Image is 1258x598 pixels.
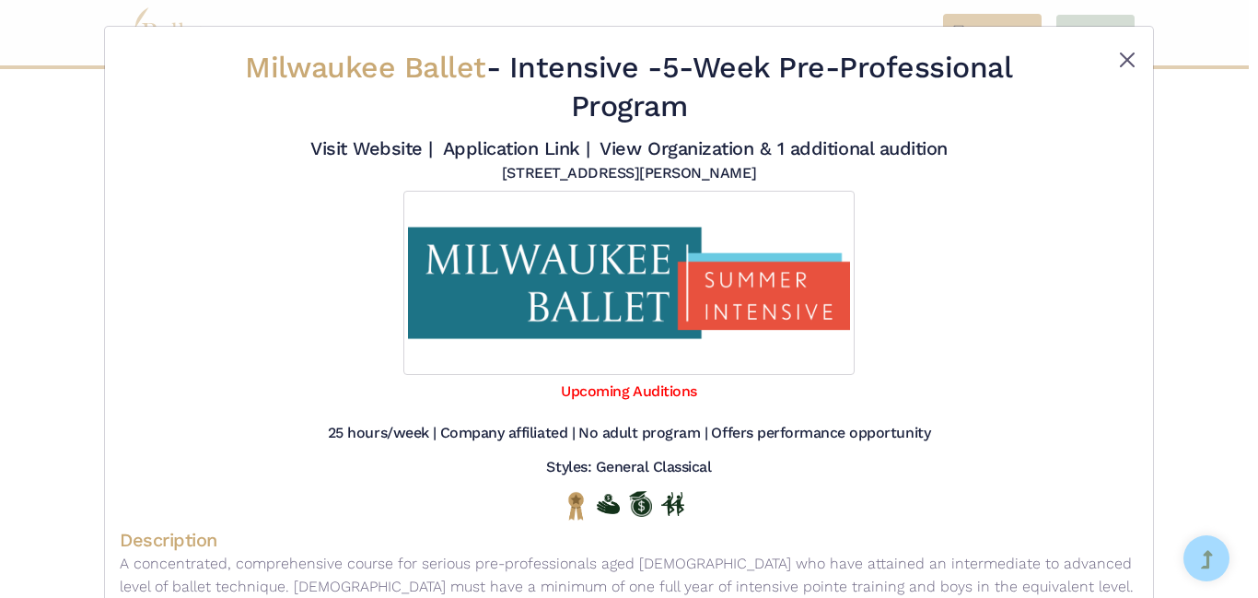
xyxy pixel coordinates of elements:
[661,492,684,516] img: In Person
[204,49,1054,125] h2: - 5-Week Pre-Professional Program
[711,424,930,443] h5: Offers performance opportunity
[120,528,1138,552] h4: Description
[502,164,756,183] h5: [STREET_ADDRESS][PERSON_NAME]
[546,458,711,477] h5: Styles: General Classical
[328,424,437,443] h5: 25 hours/week |
[578,424,707,443] h5: No adult program |
[600,137,947,159] a: View Organization & 1 additional audition
[310,137,433,159] a: Visit Website |
[403,191,854,375] img: Logo
[565,491,588,520] img: National
[509,50,662,85] span: Intensive -
[561,382,696,400] a: Upcoming Auditions
[443,137,590,159] a: Application Link |
[597,494,620,514] img: Offers Financial Aid
[629,491,652,517] img: Offers Scholarship
[1116,49,1138,71] button: Close
[245,50,485,85] span: Milwaukee Ballet
[440,424,575,443] h5: Company affiliated |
